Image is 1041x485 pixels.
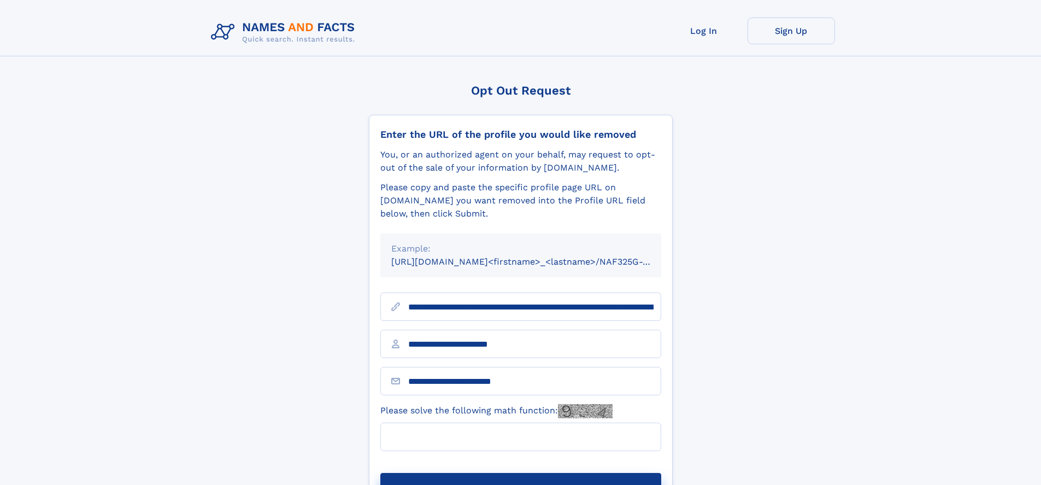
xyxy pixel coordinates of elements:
img: Logo Names and Facts [207,17,364,47]
a: Sign Up [748,17,835,44]
div: Enter the URL of the profile you would like removed [380,128,661,141]
div: Example: [391,242,650,255]
div: You, or an authorized agent on your behalf, may request to opt-out of the sale of your informatio... [380,148,661,174]
div: Opt Out Request [369,84,673,97]
a: Log In [660,17,748,44]
div: Please copy and paste the specific profile page URL on [DOMAIN_NAME] you want removed into the Pr... [380,181,661,220]
small: [URL][DOMAIN_NAME]<firstname>_<lastname>/NAF325G-xxxxxxxx [391,256,682,267]
label: Please solve the following math function: [380,404,613,418]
